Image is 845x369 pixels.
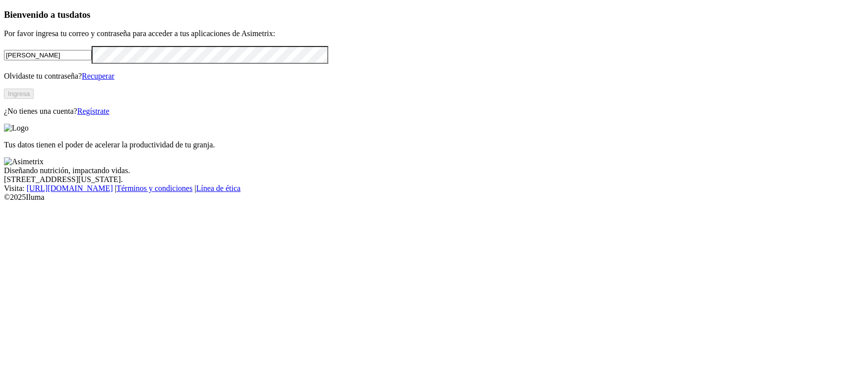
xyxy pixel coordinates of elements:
[4,9,841,20] h3: Bienvenido a tus
[4,166,841,175] div: Diseñando nutrición, impactando vidas.
[4,140,841,149] p: Tus datos tienen el poder de acelerar la productividad de tu granja.
[116,184,193,192] a: Términos y condiciones
[4,157,44,166] img: Asimetrix
[4,107,841,116] p: ¿No tienes una cuenta?
[4,184,841,193] div: Visita : | |
[4,29,841,38] p: Por favor ingresa tu correo y contraseña para acceder a tus aplicaciones de Asimetrix:
[69,9,91,20] span: datos
[4,89,34,99] button: Ingresa
[4,50,92,60] input: Tu correo
[77,107,109,115] a: Regístrate
[4,193,841,202] div: © 2025 Iluma
[4,72,841,81] p: Olvidaste tu contraseña?
[27,184,113,192] a: [URL][DOMAIN_NAME]
[82,72,114,80] a: Recuperar
[4,124,29,133] img: Logo
[4,175,841,184] div: [STREET_ADDRESS][US_STATE].
[196,184,241,192] a: Línea de ética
